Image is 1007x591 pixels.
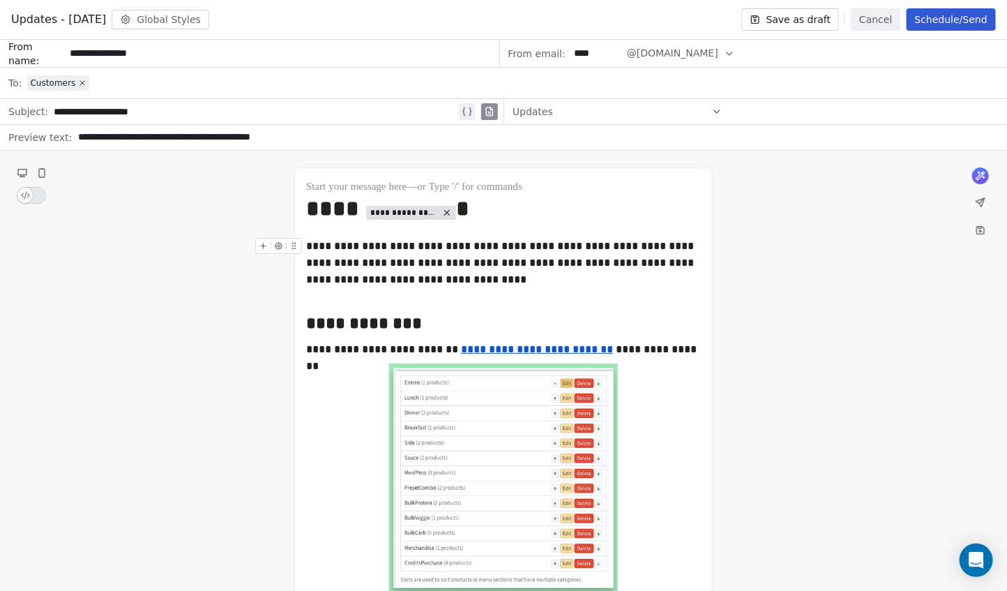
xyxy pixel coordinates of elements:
button: Schedule/Send [907,8,996,31]
span: @[DOMAIN_NAME] [627,46,718,61]
span: Subject: [8,105,48,123]
span: To: [8,76,22,90]
div: Open Intercom Messenger [960,544,993,577]
span: Updates [513,105,553,119]
span: Updates - [DATE] [11,11,106,28]
button: Cancel [851,8,900,31]
span: From email: [508,47,566,61]
button: Global Styles [112,10,209,29]
span: Customers [30,77,75,89]
span: From name: [8,40,64,68]
span: Preview text: [8,130,72,149]
button: Save as draft [741,8,840,31]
